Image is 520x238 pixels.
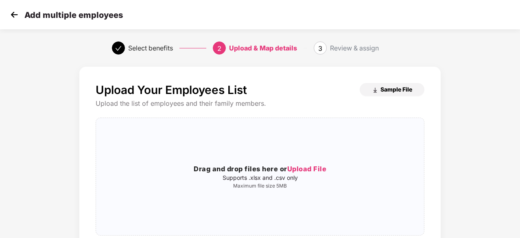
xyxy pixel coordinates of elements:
img: svg+xml;base64,PHN2ZyB4bWxucz0iaHR0cDovL3d3dy53My5vcmcvMjAwMC9zdmciIHdpZHRoPSIzMCIgaGVpZ2h0PSIzMC... [8,9,20,21]
button: Sample File [360,83,424,96]
div: Review & assign [330,41,379,55]
p: Supports .xlsx and .csv only [96,175,424,181]
p: Upload Your Employees List [96,83,247,97]
div: Upload & Map details [229,41,297,55]
h3: Drag and drop files here or [96,164,424,175]
p: Maximum file size 5MB [96,183,424,189]
div: Upload the list of employees and their family members. [96,99,424,108]
span: Upload File [287,165,327,173]
span: Drag and drop files here orUpload FileSupports .xlsx and .csv onlyMaximum file size 5MB [96,118,424,235]
span: Sample File [380,85,412,93]
span: 2 [217,44,221,52]
img: download_icon [372,87,378,94]
span: check [115,45,122,52]
div: Select benefits [128,41,173,55]
p: Add multiple employees [24,10,123,20]
span: 3 [318,44,322,52]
